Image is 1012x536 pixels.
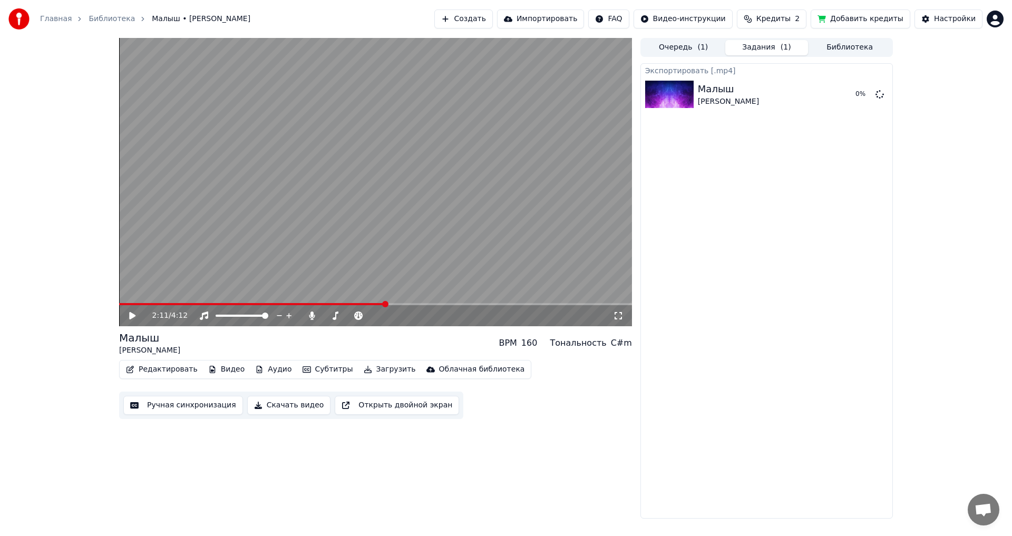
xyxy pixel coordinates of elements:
span: ( 1 ) [697,42,708,53]
button: Аудио [251,362,296,377]
span: ( 1 ) [781,42,791,53]
nav: breadcrumb [40,14,250,24]
div: Облачная библиотека [439,364,525,375]
button: Библиотека [808,40,891,55]
button: FAQ [588,9,629,28]
div: [PERSON_NAME] [119,345,180,356]
div: Малыш [119,330,180,345]
img: youka [8,8,30,30]
button: Кредиты2 [737,9,806,28]
button: Создать [434,9,492,28]
button: Видео-инструкции [634,9,733,28]
div: [PERSON_NAME] [698,96,759,107]
button: Открыть двойной экран [335,396,459,415]
div: 0 % [855,90,871,99]
div: BPM [499,337,517,349]
button: Видео [204,362,249,377]
div: Экспортировать [.mp4] [641,64,892,76]
span: Малыш • [PERSON_NAME] [152,14,250,24]
a: Библиотека [89,14,135,24]
button: Настройки [914,9,982,28]
button: Задания [725,40,809,55]
button: Субтитры [298,362,357,377]
div: / [152,310,178,321]
button: Добавить кредиты [811,9,910,28]
span: 4:12 [171,310,188,321]
span: Кредиты [756,14,791,24]
div: Настройки [934,14,976,24]
div: Открытый чат [968,494,999,525]
a: Главная [40,14,72,24]
div: Малыш [698,82,759,96]
button: Очередь [642,40,725,55]
div: C#m [611,337,632,349]
div: Тональность [550,337,606,349]
span: 2:11 [152,310,169,321]
button: Загрузить [359,362,420,377]
span: 2 [795,14,800,24]
button: Ручная синхронизация [123,396,243,415]
button: Редактировать [122,362,202,377]
button: Импортировать [497,9,585,28]
div: 160 [521,337,538,349]
button: Скачать видео [247,396,331,415]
